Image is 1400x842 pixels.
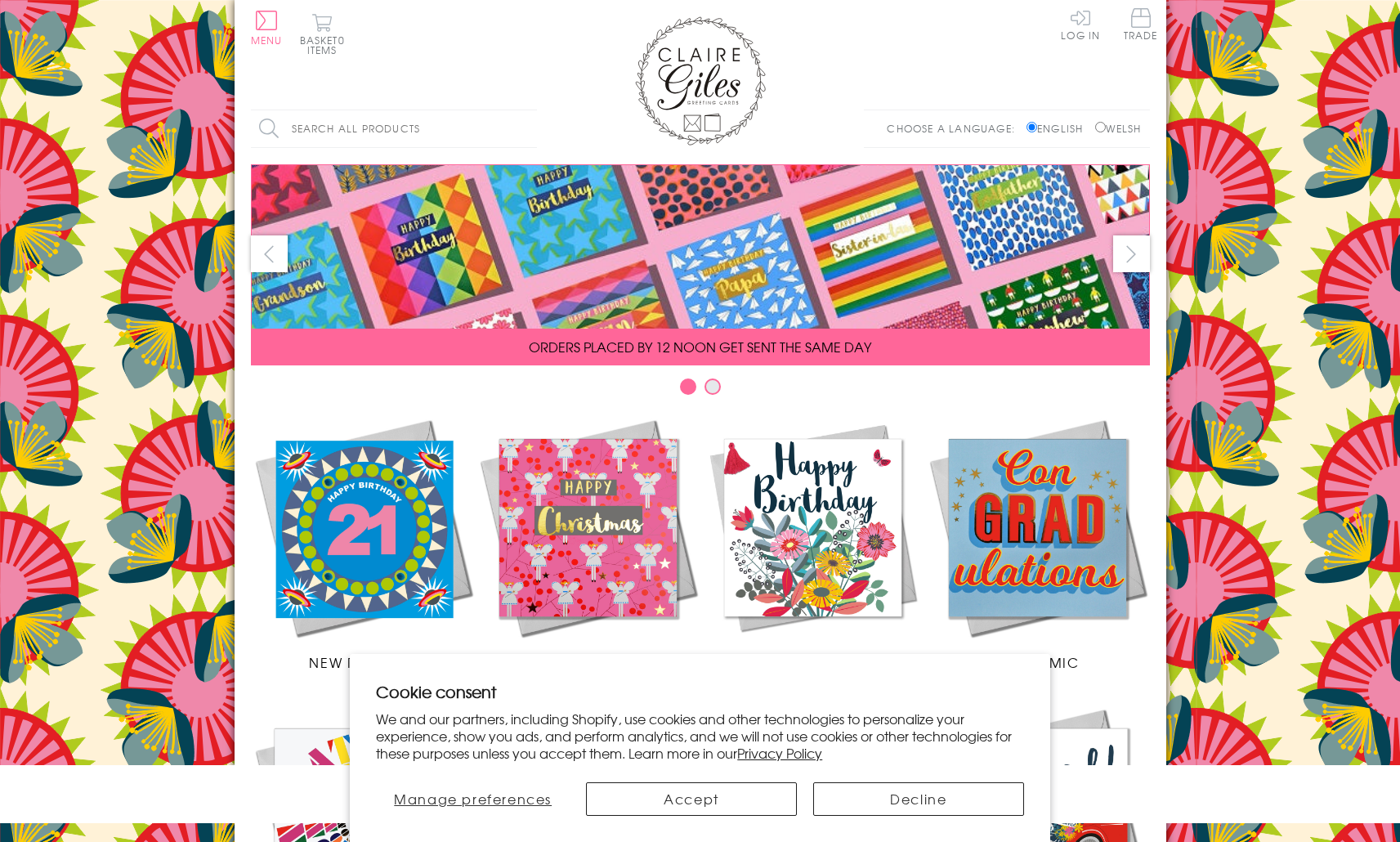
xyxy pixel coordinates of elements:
button: Carousel Page 2 [704,378,721,395]
input: English [1027,122,1037,132]
span: Christmas [546,652,629,672]
div: Carousel Pagination [251,378,1150,403]
button: next [1113,235,1150,272]
button: Manage preferences [376,782,570,816]
h2: Cookie consent [376,680,1024,703]
span: New Releases [309,652,416,672]
span: Academic [995,652,1080,672]
button: Decline [813,782,1024,816]
span: ORDERS PLACED BY 12 NOON GET SENT THE SAME DAY [529,337,871,356]
img: Claire Giles Greetings Cards [635,16,766,146]
label: Welsh [1095,121,1142,136]
button: Accept [586,782,797,816]
a: Christmas [476,415,700,672]
button: prev [251,235,288,272]
label: English [1027,121,1091,136]
span: Manage preferences [394,789,552,808]
input: Search [521,110,537,147]
button: Menu [251,11,283,45]
span: Menu [251,33,283,47]
p: Choose a language: [887,121,1023,136]
a: Academic [925,415,1150,672]
input: Welsh [1095,122,1106,132]
p: We and our partners, including Shopify, use cookies and other technologies to personalize your ex... [376,710,1024,761]
a: Birthdays [700,415,925,672]
button: Basket0 items [300,13,345,55]
a: Trade [1124,8,1158,43]
span: 0 items [307,33,345,57]
a: Log In [1061,8,1100,40]
a: New Releases [251,415,476,672]
span: Birthdays [773,652,852,672]
input: Search all products [251,110,537,147]
a: Privacy Policy [737,743,822,763]
span: Trade [1124,8,1158,40]
button: Carousel Page 1 (Current Slide) [680,378,696,395]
